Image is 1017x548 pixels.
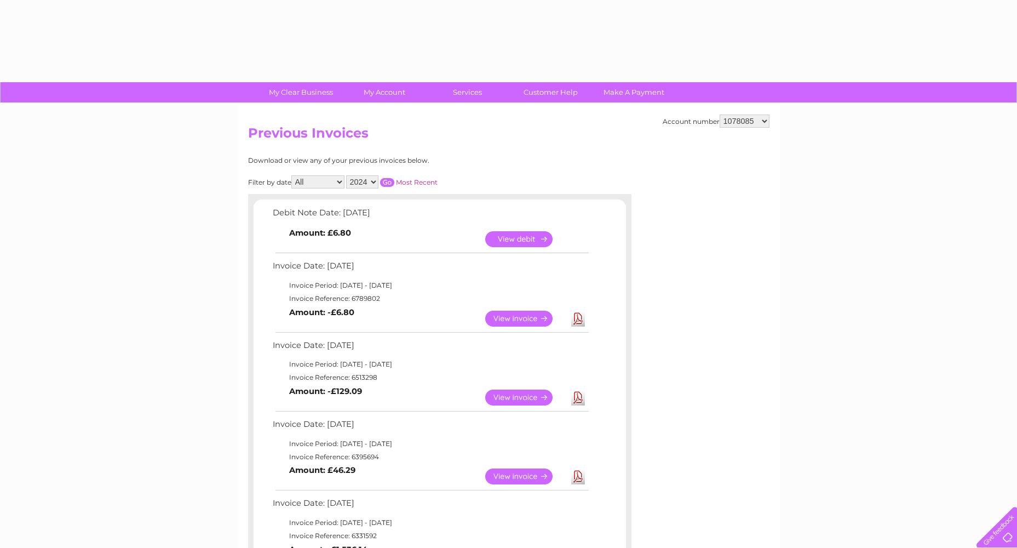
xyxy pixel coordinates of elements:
[248,175,536,189] div: Filter by date
[270,259,590,279] td: Invoice Date: [DATE]
[571,390,585,406] a: Download
[571,311,585,327] a: Download
[270,516,590,529] td: Invoice Period: [DATE] - [DATE]
[339,82,429,102] a: My Account
[485,469,566,484] a: View
[270,529,590,543] td: Invoice Reference: 6331592
[571,469,585,484] a: Download
[270,338,590,358] td: Invoice Date: [DATE]
[248,125,769,146] h2: Previous Invoices
[270,496,590,516] td: Invoice Date: [DATE]
[505,82,596,102] a: Customer Help
[270,358,590,371] td: Invoice Period: [DATE] - [DATE]
[270,206,590,226] td: Debit Note Date: [DATE]
[270,371,590,384] td: Invoice Reference: 6513298
[270,292,590,305] td: Invoice Reference: 6789802
[270,450,590,464] td: Invoice Reference: 6395694
[256,82,346,102] a: My Clear Business
[396,178,438,186] a: Most Recent
[289,228,351,238] b: Amount: £6.80
[485,390,566,406] a: View
[270,437,590,450] td: Invoice Period: [DATE] - [DATE]
[270,279,590,292] td: Invoice Period: [DATE] - [DATE]
[589,82,679,102] a: Make A Payment
[248,157,536,164] div: Download or view any of your previous invoices below.
[485,311,566,327] a: View
[289,465,355,475] b: Amount: £46.29
[289,307,354,317] b: Amount: -£6.80
[422,82,513,102] a: Services
[289,386,362,396] b: Amount: -£129.09
[485,231,566,247] a: View
[663,115,769,128] div: Account number
[270,417,590,437] td: Invoice Date: [DATE]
